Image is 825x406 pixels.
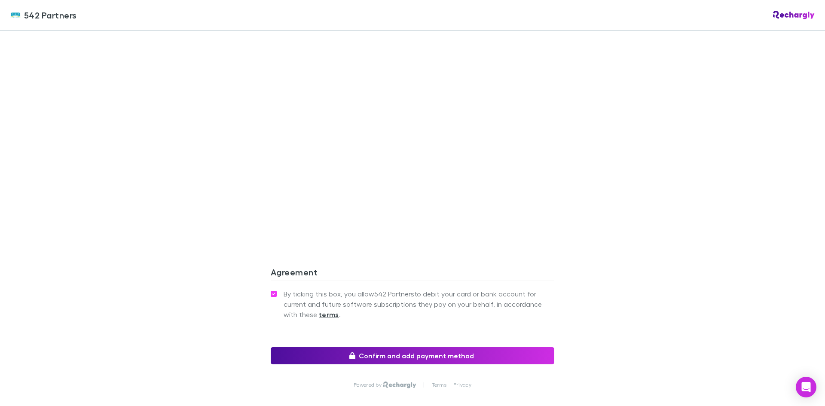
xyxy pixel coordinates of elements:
a: Terms [432,382,446,388]
iframe: Secure address input frame [269,29,556,227]
strong: terms [319,310,339,319]
p: Powered by [354,382,383,388]
button: Confirm and add payment method [271,347,554,364]
img: Rechargly Logo [383,382,416,388]
div: Open Intercom Messenger [796,377,816,397]
p: | [423,382,425,388]
a: Privacy [453,382,471,388]
img: Rechargly Logo [773,11,815,19]
h3: Agreement [271,267,554,281]
img: 542 Partners's Logo [10,10,21,20]
span: 542 Partners [24,9,77,21]
span: By ticking this box, you allow 542 Partners to debit your card or bank account for current and fu... [284,289,554,320]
